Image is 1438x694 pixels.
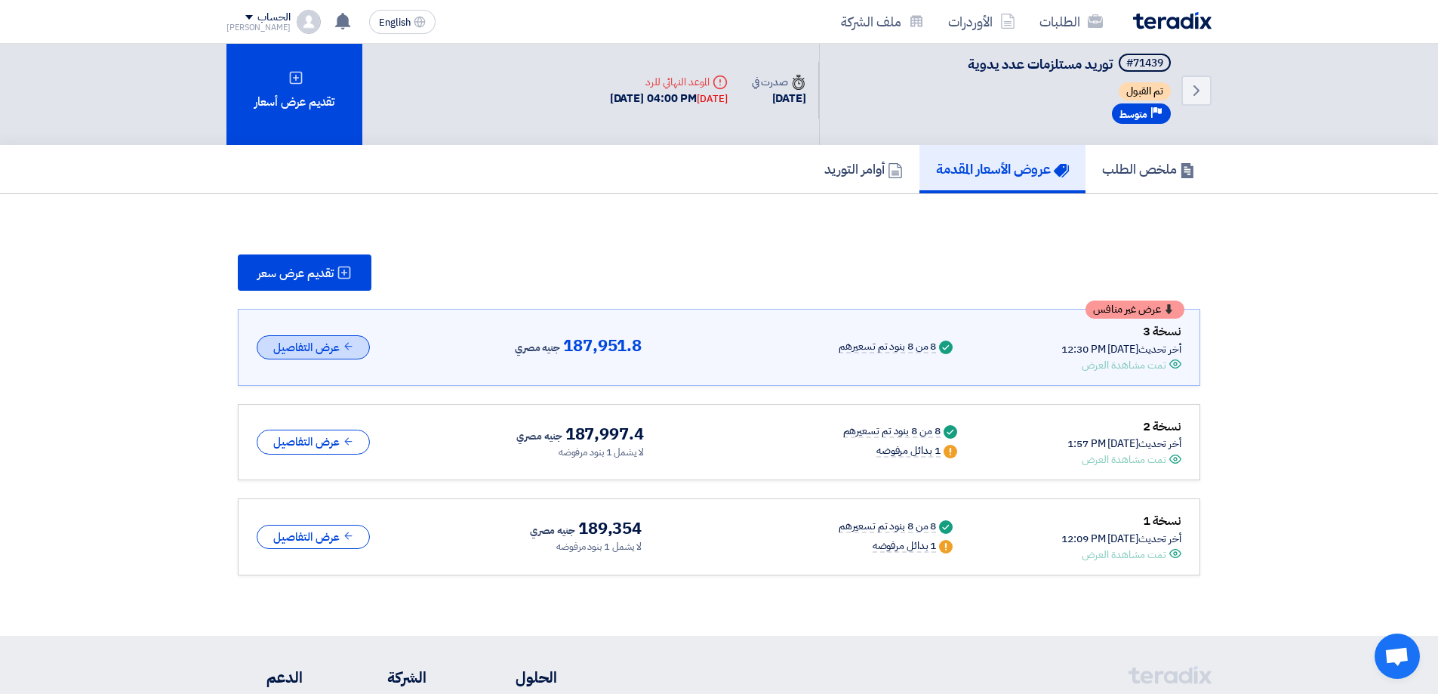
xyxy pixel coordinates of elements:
div: 8 من 8 بنود تم تسعيرهم [839,521,936,533]
span: 189,354 [578,520,642,538]
li: الشركة [348,666,426,689]
div: [DATE] 04:00 PM [610,90,728,107]
span: 187,997.4 [565,425,644,443]
div: [PERSON_NAME] [226,23,291,32]
span: English [379,17,411,28]
div: نسخة 2 [1067,417,1181,436]
div: الموعد النهائي للرد [610,74,728,90]
div: 8 من 8 بنود تم تسعيرهم [843,426,941,438]
button: عرض التفاصيل [257,430,370,455]
a: عروض الأسعار المقدمة [919,145,1085,193]
h5: ملخص الطلب [1102,160,1195,177]
h5: توريد مستلزمات عدد يدوية [968,54,1174,75]
span: تقديم عرض سعر [257,267,334,279]
button: عرض التفاصيل [257,525,370,550]
button: English [369,10,436,34]
a: الأوردرات [936,4,1027,39]
div: 8 من 8 بنود تم تسعيرهم [839,341,936,353]
h5: عروض الأسعار المقدمة [936,160,1069,177]
div: تمت مشاهدة العرض [1082,357,1166,373]
div: 1 بدائل مرفوضه [873,541,937,553]
div: تقديم عرض أسعار [226,35,362,145]
div: نسخة 1 [1061,511,1181,531]
span: عرض غير منافس [1093,304,1161,315]
span: متوسط [1119,107,1147,122]
div: #71439 [1126,58,1163,69]
div: أخر تحديث [DATE] 1:57 PM [1067,436,1181,452]
span: جنيه مصري [516,427,562,446]
div: [DATE] [752,90,806,107]
a: ملف الشركة [829,4,936,39]
div: أخر تحديث [DATE] 12:09 PM [1061,531,1181,547]
div: تمت مشاهدة العرض [1082,452,1166,467]
span: تم القبول [1119,82,1171,100]
img: profile_test.png [297,10,321,34]
div: لا يشمل 1 بنود مرفوضه [556,539,642,554]
a: الطلبات [1027,4,1115,39]
div: تمت مشاهدة العرض [1082,547,1166,563]
div: 1 بدائل مرفوضه [876,446,941,458]
div: صدرت في [752,74,806,90]
img: Teradix logo [1133,12,1212,29]
div: نسخة 3 [1061,322,1181,341]
span: توريد مستلزمات عدد يدوية [968,54,1113,74]
button: عرض التفاصيل [257,335,370,360]
a: ملخص الطلب [1085,145,1212,193]
div: الحساب [257,11,290,24]
li: الحلول [472,666,557,689]
li: الدعم [226,666,303,689]
div: لا يشمل 1 بنود مرفوضه [559,445,644,460]
button: تقديم عرض سعر [238,254,371,291]
span: جنيه مصري [530,522,575,540]
div: دردشة مفتوحة [1375,634,1420,679]
a: أوامر التوريد [808,145,919,193]
span: 187,951.8 [563,337,642,355]
div: [DATE] [697,91,727,106]
span: جنيه مصري [515,339,560,357]
h5: أوامر التوريد [824,160,903,177]
div: أخر تحديث [DATE] 12:30 PM [1061,341,1181,357]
